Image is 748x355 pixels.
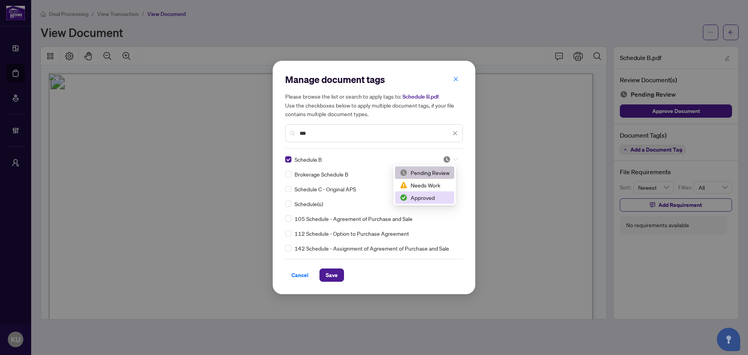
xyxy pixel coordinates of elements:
[395,166,454,179] div: Pending Review
[319,268,344,282] button: Save
[285,92,463,118] h5: Please browse the list or search to apply tags to: Use the checkboxes below to apply multiple doc...
[453,76,459,82] span: close
[400,181,408,189] img: status
[291,269,309,281] span: Cancel
[295,170,348,178] span: Brokerage Schedule B
[443,155,451,163] img: status
[452,131,458,136] span: close
[395,191,454,204] div: Approved
[400,181,450,189] div: Needs Work
[400,194,408,201] img: status
[400,193,450,202] div: Approved
[295,200,323,208] span: Schedule(s)
[400,168,450,177] div: Pending Review
[285,73,463,86] h2: Manage document tags
[295,244,449,253] span: 142 Schedule - Assignment of Agreement of Purchase and Sale
[295,214,413,223] span: 105 Schedule - Agreement of Purchase and Sale
[295,185,356,193] span: Schedule C - Original APS
[326,269,338,281] span: Save
[400,169,408,177] img: status
[395,179,454,191] div: Needs Work
[295,155,322,164] span: Schedule B
[285,268,315,282] button: Cancel
[402,93,439,100] span: Schedule B.pdf
[717,328,740,351] button: Open asap
[295,229,409,238] span: 112 Schedule - Option to Purchase Agreement
[443,155,458,163] span: Pending Review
